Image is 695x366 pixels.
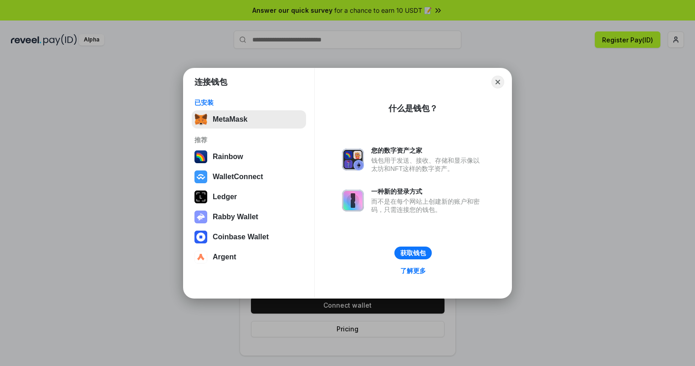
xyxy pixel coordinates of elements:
button: Close [491,76,504,88]
img: svg+xml,%3Csvg%20fill%3D%22none%22%20height%3D%2233%22%20viewBox%3D%220%200%2035%2033%22%20width%... [194,113,207,126]
img: svg+xml,%3Csvg%20width%3D%2228%22%20height%3D%2228%22%20viewBox%3D%220%200%2028%2028%22%20fill%3D... [194,251,207,263]
div: Coinbase Wallet [213,233,269,241]
img: svg+xml,%3Csvg%20width%3D%22120%22%20height%3D%22120%22%20viewBox%3D%220%200%20120%20120%22%20fil... [194,150,207,163]
div: Ledger [213,193,237,201]
a: 了解更多 [395,265,431,277]
div: Argent [213,253,236,261]
button: 获取钱包 [394,247,432,259]
div: 您的数字资产之家 [371,146,484,155]
button: Argent [192,248,306,266]
div: 了解更多 [400,267,426,275]
img: svg+xml,%3Csvg%20width%3D%2228%22%20height%3D%2228%22%20viewBox%3D%220%200%2028%2028%22%20fill%3D... [194,231,207,243]
button: Coinbase Wallet [192,228,306,246]
div: 什么是钱包？ [388,103,438,114]
img: svg+xml,%3Csvg%20xmlns%3D%22http%3A%2F%2Fwww.w3.org%2F2000%2Fsvg%22%20fill%3D%22none%22%20viewBox... [342,190,364,211]
div: 钱包用于发送、接收、存储和显示像以太坊和NFT这样的数字资产。 [371,156,484,173]
img: svg+xml,%3Csvg%20xmlns%3D%22http%3A%2F%2Fwww.w3.org%2F2000%2Fsvg%22%20fill%3D%22none%22%20viewBox... [342,149,364,170]
img: svg+xml,%3Csvg%20xmlns%3D%22http%3A%2F%2Fwww.w3.org%2F2000%2Fsvg%22%20fill%3D%22none%22%20viewBox... [194,211,207,223]
button: Rabby Wallet [192,208,306,226]
div: Rabby Wallet [213,213,258,221]
h1: 连接钱包 [194,77,227,88]
div: 推荐 [194,136,303,144]
div: 一种新的登录方式 [371,187,484,196]
button: Rainbow [192,148,306,166]
img: svg+xml,%3Csvg%20width%3D%2228%22%20height%3D%2228%22%20viewBox%3D%220%200%2028%2028%22%20fill%3D... [194,170,207,183]
button: WalletConnect [192,168,306,186]
div: 获取钱包 [400,249,426,257]
div: WalletConnect [213,173,263,181]
button: Ledger [192,188,306,206]
div: 而不是在每个网站上创建新的账户和密码，只需连接您的钱包。 [371,197,484,214]
img: svg+xml,%3Csvg%20xmlns%3D%22http%3A%2F%2Fwww.w3.org%2F2000%2Fsvg%22%20width%3D%2228%22%20height%3... [194,191,207,203]
div: MetaMask [213,115,247,124]
button: MetaMask [192,110,306,129]
div: Rainbow [213,153,243,161]
div: 已安装 [194,98,303,107]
